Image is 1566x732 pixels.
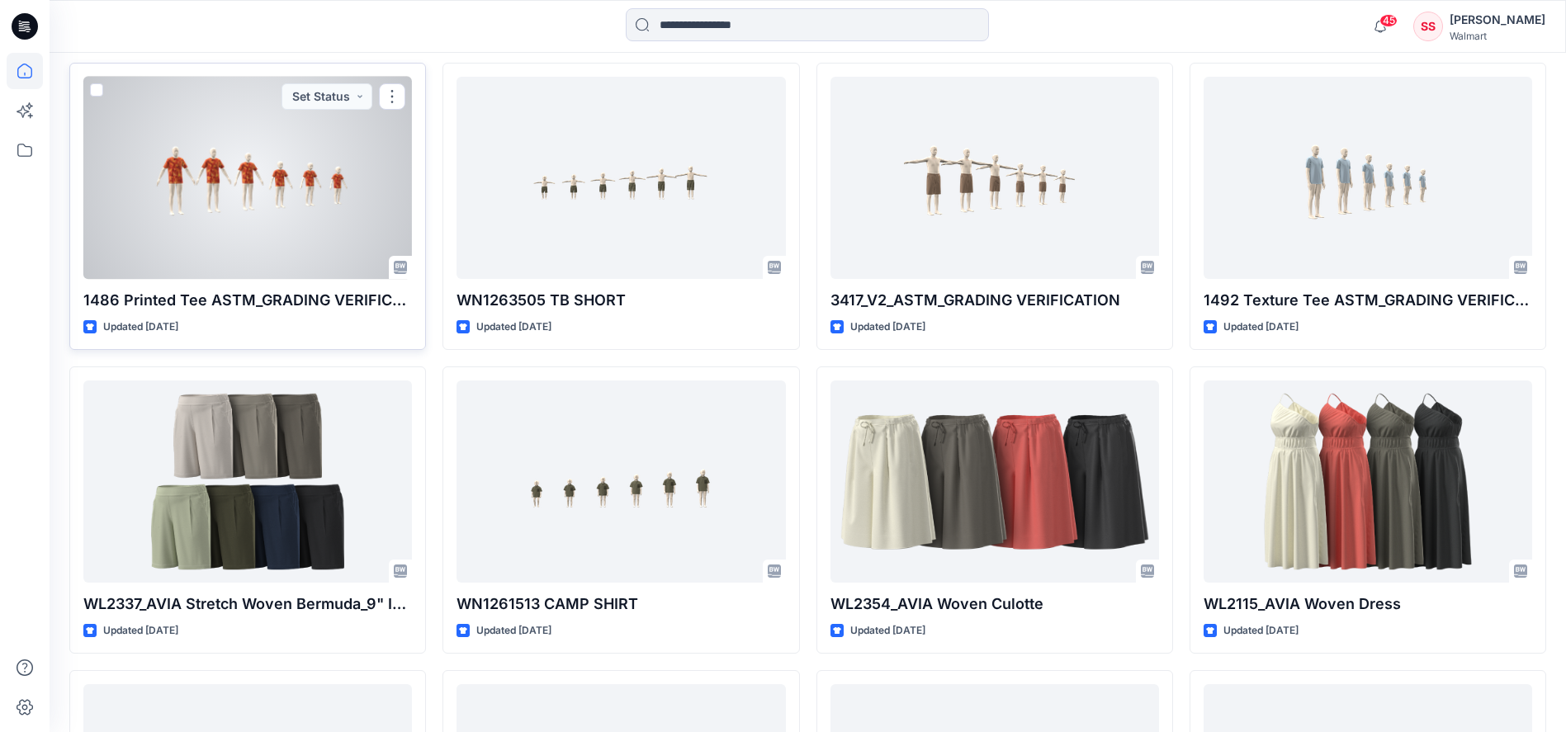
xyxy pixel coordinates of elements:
[1204,380,1532,583] a: WL2115_AVIA Woven Dress
[476,319,551,336] p: Updated [DATE]
[830,380,1159,583] a: WL2354_AVIA Woven Culotte
[457,77,785,279] a: WN1263505 TB SHORT
[1204,593,1532,616] p: WL2115_AVIA Woven Dress
[476,622,551,640] p: Updated [DATE]
[1204,289,1532,312] p: 1492 Texture Tee ASTM_GRADING VERIFICATION
[103,319,178,336] p: Updated [DATE]
[457,289,785,312] p: WN1263505 TB SHORT
[1204,77,1532,279] a: 1492 Texture Tee ASTM_GRADING VERIFICATION
[850,622,925,640] p: Updated [DATE]
[1413,12,1443,41] div: SS
[83,380,412,583] a: WL2337_AVIA Stretch Woven Bermuda_9" Inseam
[457,593,785,616] p: WN1261513 CAMP SHIRT
[83,289,412,312] p: 1486 Printed Tee ASTM_GRADING VERIFICATION
[1223,622,1299,640] p: Updated [DATE]
[1379,14,1398,27] span: 45
[1450,30,1545,42] div: Walmart
[830,77,1159,279] a: 3417_V2_ASTM_GRADING VERIFICATION
[1450,10,1545,30] div: [PERSON_NAME]
[830,289,1159,312] p: 3417_V2_ASTM_GRADING VERIFICATION
[1223,319,1299,336] p: Updated [DATE]
[830,593,1159,616] p: WL2354_AVIA Woven Culotte
[103,622,178,640] p: Updated [DATE]
[83,77,412,279] a: 1486 Printed Tee ASTM_GRADING VERIFICATION
[83,593,412,616] p: WL2337_AVIA Stretch Woven Bermuda_9" Inseam
[457,380,785,583] a: WN1261513 CAMP SHIRT
[850,319,925,336] p: Updated [DATE]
